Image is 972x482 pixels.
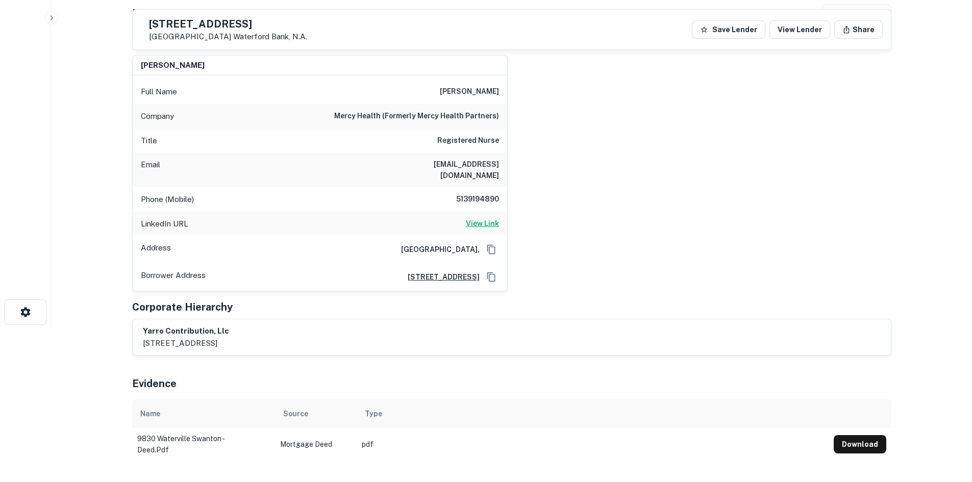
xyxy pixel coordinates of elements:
p: Title [141,135,157,147]
h4: Buyer Details [132,5,211,23]
div: scrollable content [132,399,891,461]
h6: 5139194890 [438,193,499,206]
a: View Lender [769,20,830,39]
div: Name [140,408,160,420]
a: Waterford Bank, N.a. [233,32,307,41]
a: View Link [466,218,499,230]
h6: [GEOGRAPHIC_DATA], [393,244,480,255]
div: Source [283,408,308,420]
p: Company [141,110,174,122]
th: Name [132,399,275,428]
button: Copy Address [484,269,499,285]
div: Type [365,408,382,420]
p: [GEOGRAPHIC_DATA] [149,32,307,41]
p: Phone (Mobile) [141,193,194,206]
p: Borrower Address [141,269,206,285]
h6: Registered Nurse [437,135,499,147]
button: Download [834,435,886,453]
button: Share [834,20,883,39]
p: Full Name [141,86,177,98]
p: LinkedIn URL [141,218,188,230]
h5: Corporate Hierarchy [132,299,233,315]
td: 9830 waterville swanton - deed.pdf [132,428,275,461]
th: Type [357,399,829,428]
p: Address [141,242,171,257]
p: Email [141,159,160,181]
h5: [STREET_ADDRESS] [149,19,307,29]
button: Copy Address [484,242,499,257]
th: Source [275,399,357,428]
h5: Evidence [132,376,177,391]
h6: mercy health (formerly mercy health partners) [334,110,499,122]
h6: [EMAIL_ADDRESS][DOMAIN_NAME] [377,159,499,181]
td: Mortgage Deed [275,428,357,461]
iframe: Chat Widget [921,400,972,449]
h6: yarro contribution, llc [143,325,229,337]
td: pdf [357,428,829,461]
h6: [PERSON_NAME] [141,60,205,71]
h6: [PERSON_NAME] [440,86,499,98]
h6: View Link [466,218,499,229]
button: Save Lender [692,20,765,39]
p: [STREET_ADDRESS] [143,337,229,349]
a: [STREET_ADDRESS] [400,271,480,283]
